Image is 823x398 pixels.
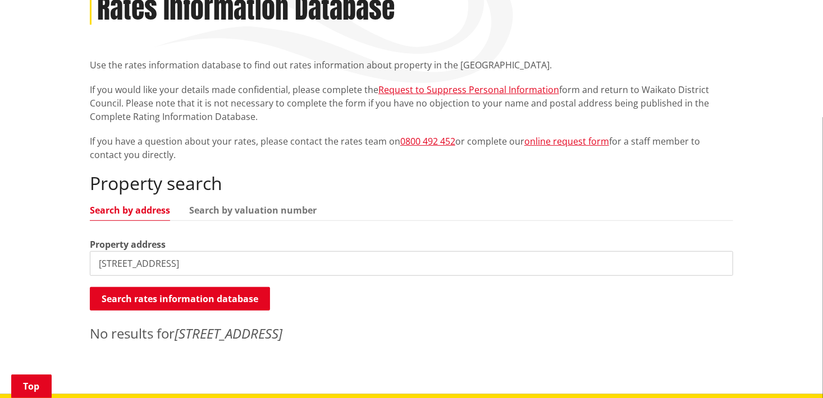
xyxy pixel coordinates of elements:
a: online request form [524,135,609,147]
a: Search by valuation number [189,206,317,215]
p: If you have a question about your rates, please contact the rates team on or complete our for a s... [90,135,733,161]
em: [STREET_ADDRESS] [175,324,282,343]
label: Property address [90,238,166,251]
a: Request to Suppress Personal Information [378,84,559,96]
p: If you would like your details made confidential, please complete the form and return to Waikato ... [90,83,733,123]
a: Search by address [90,206,170,215]
iframe: Messenger Launcher [771,351,812,391]
h2: Property search [90,173,733,194]
a: 0800 492 452 [400,135,455,147]
p: Use the rates information database to find out rates information about property in the [GEOGRAPHI... [90,58,733,72]
input: e.g. Duke Street NGARUAWAHIA [90,251,733,276]
button: Search rates information database [90,287,270,311]
a: Top [11,374,52,398]
p: No results for [90,323,733,344]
